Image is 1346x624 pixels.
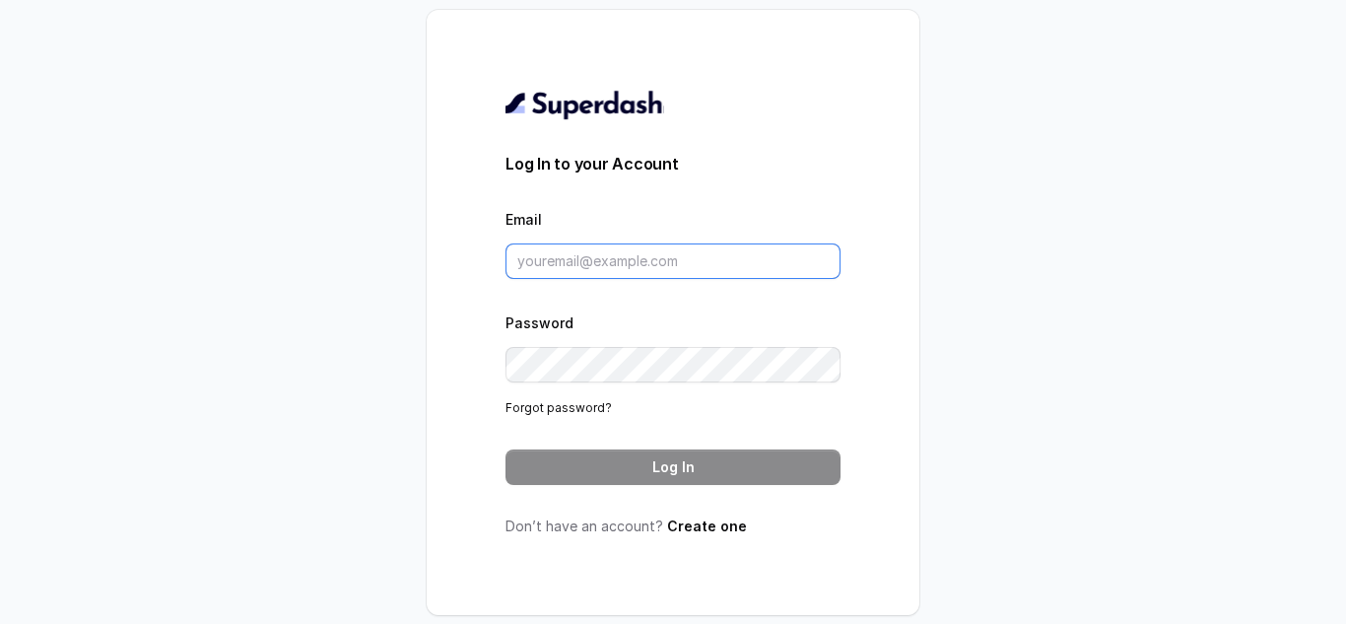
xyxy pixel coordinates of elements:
a: Create one [667,518,747,534]
a: Forgot password? [505,400,612,415]
label: Password [505,314,573,331]
p: Don’t have an account? [505,517,841,536]
input: youremail@example.com [505,243,841,279]
label: Email [505,211,542,228]
img: light.svg [505,89,664,120]
h3: Log In to your Account [505,152,841,175]
button: Log In [505,450,841,485]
